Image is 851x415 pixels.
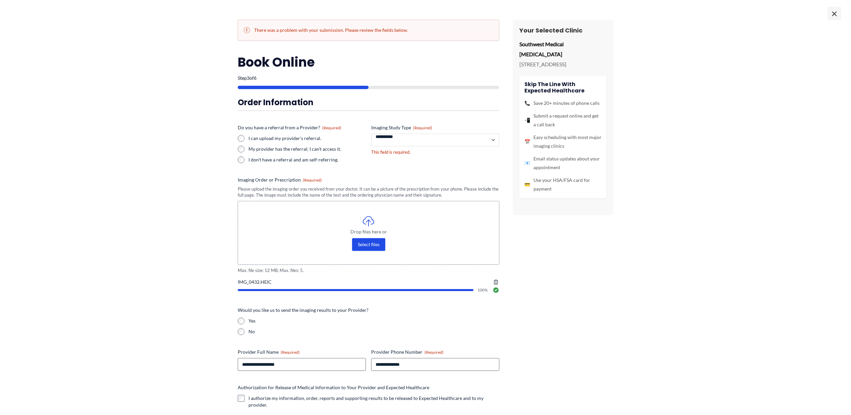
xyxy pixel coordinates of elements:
[248,318,499,324] label: Yes
[238,307,368,314] legend: Would you like us to send the imaging results to your Provider?
[251,229,486,234] span: Drop files here or
[248,156,366,163] label: I don't have a referral and am self-referring.
[524,116,530,125] span: 📲
[238,349,366,355] label: Provider Full Name
[524,112,602,129] li: Submit a request online and get a call back
[238,76,499,80] p: Step of
[238,124,341,131] legend: Do you have a referral from a Provider?
[524,99,602,108] li: Save 20+ minutes of phone calls
[352,238,385,251] button: select files, imaging order or prescription (required)
[371,349,499,355] label: Provider Phone Number
[371,124,499,131] label: Imaging Study Type
[519,26,607,34] h3: Your Selected Clinic
[322,125,341,130] span: (Required)
[238,97,499,108] h3: Order Information
[424,350,444,355] span: (Required)
[524,137,530,146] span: 📅
[413,125,432,130] span: (Required)
[524,81,602,94] h4: Skip the line with Expected Healthcare
[238,177,499,183] label: Imaging Order or Prescription
[248,146,366,152] label: My provider has the referral; I can't access it.
[248,135,366,142] label: I can upload my provider's referral.
[524,159,530,167] span: 📧
[524,99,530,108] span: 📞
[238,279,499,285] span: IMG_0432.HEIC
[477,288,489,292] span: 100%
[238,384,429,391] legend: Authorization for Release of Medical Information to Your Provider and Expected Healthcare
[238,54,499,70] h2: Book Online
[281,350,300,355] span: (Required)
[248,395,499,408] label: I authorize my information, order, reports and supporting results to be released to Expected Heal...
[524,154,602,172] li: Email status updates about your appointment
[519,59,607,69] p: [STREET_ADDRESS]
[238,186,499,198] div: Please upload the imaging order you received from your doctor. It can be a picture of the prescri...
[303,178,322,183] span: (Required)
[238,267,499,274] span: Max. file size: 12 MB, Max. files: 5.
[247,75,249,81] span: 3
[519,39,607,59] p: Southwest Medical [MEDICAL_DATA]
[243,27,494,33] h2: There was a problem with your submission. Please review the fields below.
[371,149,499,155] div: This field is required.
[524,180,530,189] span: 💳
[248,328,499,335] label: No
[524,176,602,193] li: Use your HSA/FSA card for payment
[828,7,841,20] span: ×
[254,75,257,81] span: 6
[524,133,602,150] li: Easy scheduling with most major imaging clinics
